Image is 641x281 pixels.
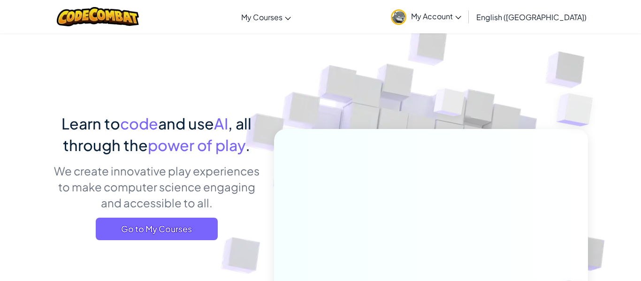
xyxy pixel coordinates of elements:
img: avatar [391,9,406,25]
p: We create innovative play experiences to make computer science engaging and accessible to all. [53,163,260,211]
span: power of play [148,136,245,154]
span: . [245,136,250,154]
a: Go to My Courses [96,218,218,240]
img: Overlap cubes [538,70,619,150]
a: My Account [386,2,466,31]
span: AI [214,114,228,133]
a: English ([GEOGRAPHIC_DATA]) [472,4,591,30]
img: Overlap cubes [416,70,484,140]
span: My Courses [241,12,282,22]
span: and use [158,114,214,133]
a: My Courses [237,4,296,30]
span: code [120,114,158,133]
span: Learn to [61,114,120,133]
img: CodeCombat logo [57,7,139,26]
span: My Account [411,11,461,21]
span: English ([GEOGRAPHIC_DATA]) [476,12,587,22]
